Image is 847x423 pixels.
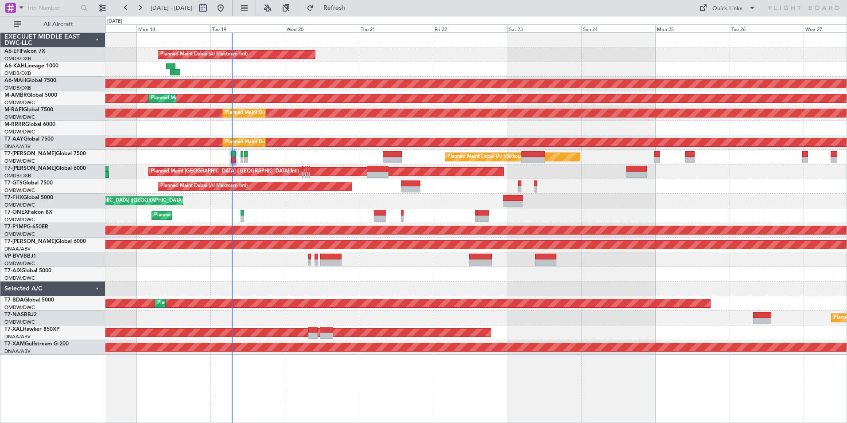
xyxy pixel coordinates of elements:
[4,341,25,347] span: T7-XAM
[285,24,359,32] div: Wed 20
[4,202,35,208] a: OMDW/DWC
[151,4,192,12] span: [DATE] - [DATE]
[210,24,284,32] div: Tue 19
[4,137,54,142] a: T7-AAYGlobal 7500
[4,341,69,347] a: T7-XAMGulfstream G-200
[107,18,122,25] div: [DATE]
[4,239,86,244] a: T7-[PERSON_NAME]Global 6000
[4,166,86,171] a: T7-[PERSON_NAME]Global 6000
[160,180,248,193] div: Planned Maint Dubai (Al Maktoum Intl)
[4,137,23,142] span: T7-AAY
[4,129,35,135] a: OMDW/DWC
[4,298,24,303] span: T7-BDA
[4,304,35,311] a: OMDW/DWC
[4,187,35,194] a: OMDW/DWC
[655,24,729,32] div: Mon 25
[4,78,26,83] span: A6-MAH
[730,24,804,32] div: Tue 26
[45,194,225,208] div: Planned Maint [GEOGRAPHIC_DATA] ([GEOGRAPHIC_DATA][PERSON_NAME])
[4,246,31,252] a: DNAA/ABV
[4,216,35,223] a: OMDW/DWC
[4,224,27,230] span: T7-P1MP
[4,268,51,274] a: T7-AIXGlobal 5000
[4,275,35,282] a: OMDW/DWC
[4,348,31,355] a: DNAA/ABV
[4,143,31,150] a: DNAA/ABV
[10,17,96,31] button: All Aircraft
[4,107,23,113] span: M-RAFI
[136,24,210,32] div: Mon 18
[581,24,655,32] div: Sun 24
[151,92,238,105] div: Planned Maint Dubai (Al Maktoum Intl)
[4,195,23,200] span: T7-FHX
[4,239,56,244] span: T7-[PERSON_NAME]
[4,224,48,230] a: T7-P1MPG-650ER
[225,106,312,120] div: Planned Maint Dubai (Al Maktoum Intl)
[4,93,57,98] a: M-AMBRGlobal 5000
[4,327,59,332] a: T7-XALHawker 850XP
[4,70,31,77] a: OMDB/DXB
[4,172,31,179] a: OMDB/DXB
[4,180,53,186] a: T7-GTSGlobal 7500
[4,327,23,332] span: T7-XAL
[4,151,86,157] a: T7-[PERSON_NAME]Global 7500
[507,24,581,32] div: Sat 23
[4,93,27,98] span: M-AMBR
[225,136,312,149] div: Planned Maint Dubai (Al Maktoum Intl)
[4,254,36,259] a: VP-BVVBBJ1
[4,195,53,200] a: T7-FHXGlobal 5000
[4,312,24,317] span: T7-NAS
[4,158,35,164] a: OMDW/DWC
[433,24,507,32] div: Fri 22
[4,122,55,127] a: M-RRRRGlobal 6000
[4,260,35,267] a: OMDW/DWC
[160,48,248,61] div: Planned Maint Dubai (Al Maktoum Intl)
[4,55,31,62] a: OMDB/DXB
[4,63,25,69] span: A6-KAH
[303,1,356,15] button: Refresh
[4,268,21,274] span: T7-AIX
[4,319,35,325] a: OMDW/DWC
[4,49,45,54] a: A6-EFIFalcon 7X
[712,4,742,13] div: Quick Links
[316,5,353,11] span: Refresh
[4,231,35,238] a: OMDW/DWC
[4,49,21,54] span: A6-EFI
[4,180,23,186] span: T7-GTS
[4,312,37,317] a: T7-NASBBJ2
[4,107,53,113] a: M-RAFIGlobal 7500
[4,298,54,303] a: T7-BDAGlobal 5000
[157,297,245,310] div: Planned Maint Dubai (Al Maktoum Intl)
[4,210,52,215] a: T7-ONEXFalcon 8X
[4,114,35,121] a: OMDW/DWC
[695,1,760,15] button: Quick Links
[4,99,35,106] a: OMDW/DWC
[151,165,299,178] div: Planned Maint [GEOGRAPHIC_DATA] ([GEOGRAPHIC_DATA] Intl)
[4,63,58,69] a: A6-KAHLineage 1000
[27,1,78,15] input: Trip Number
[447,150,535,164] div: Planned Maint Dubai (Al Maktoum Intl)
[4,210,28,215] span: T7-ONEX
[23,21,93,27] span: All Aircraft
[4,151,56,157] span: T7-[PERSON_NAME]
[4,122,25,127] span: M-RRRR
[359,24,433,32] div: Thu 21
[154,209,227,222] div: Planned Maint Geneva (Cointrin)
[4,78,56,83] a: A6-MAHGlobal 7500
[4,85,31,91] a: OMDB/DXB
[4,166,56,171] span: T7-[PERSON_NAME]
[4,333,31,340] a: DNAA/ABV
[4,254,23,259] span: VP-BVV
